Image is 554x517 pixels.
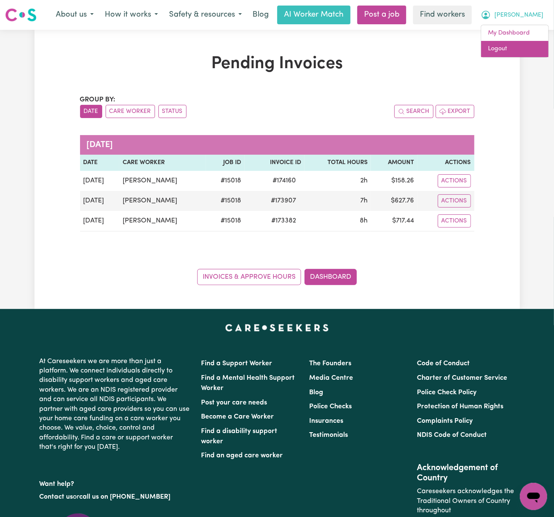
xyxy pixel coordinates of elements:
button: sort invoices by date [80,105,102,118]
button: sort invoices by care worker [106,105,155,118]
td: [PERSON_NAME] [119,211,206,231]
td: $ 158.26 [371,171,417,191]
img: Careseekers logo [5,7,37,23]
button: Actions [438,174,471,188]
a: Protection of Human Rights [417,403,503,410]
span: 7 hours [360,197,367,204]
a: Careseekers home page [225,324,329,331]
button: Safety & resources [164,6,247,24]
a: My Dashboard [481,25,548,41]
p: At Careseekers we are more than just a platform. We connect individuals directly to disability su... [40,353,191,456]
th: Job ID [206,155,245,171]
a: Find workers [413,6,472,24]
td: [DATE] [80,191,119,211]
p: Want help? [40,476,191,489]
a: Charter of Customer Service [417,375,507,381]
td: [DATE] [80,171,119,191]
span: Group by: [80,96,116,103]
button: About us [50,6,99,24]
td: [DATE] [80,211,119,231]
a: Invoices & Approve Hours [197,269,301,285]
a: call us on [PHONE_NUMBER] [80,494,171,500]
h2: Acknowledgement of Country [417,463,514,483]
th: Amount [371,155,417,171]
span: # 173382 [266,216,301,226]
a: Find a Support Worker [201,360,273,367]
button: Export [436,105,474,118]
td: $ 717.44 [371,211,417,231]
td: # 15018 [206,171,245,191]
td: # 15018 [206,211,245,231]
td: $ 627.76 [371,191,417,211]
a: Police Check Policy [417,389,476,396]
a: Testimonials [309,432,348,439]
button: sort invoices by paid status [158,105,187,118]
a: Become a Care Worker [201,413,274,420]
a: Logout [481,41,548,57]
a: Insurances [309,418,343,425]
a: Dashboard [304,269,357,285]
a: AI Worker Match [277,6,350,24]
a: Contact us [40,494,73,500]
iframe: Button to launch messaging window [520,483,547,510]
th: Care Worker [119,155,206,171]
td: [PERSON_NAME] [119,171,206,191]
p: or [40,489,191,505]
a: Blog [309,389,323,396]
button: How it works [99,6,164,24]
th: Total Hours [304,155,371,171]
span: # 173907 [266,196,301,206]
a: Careseekers logo [5,5,37,25]
td: # 15018 [206,191,245,211]
h1: Pending Invoices [80,54,474,74]
button: Actions [438,214,471,228]
caption: [DATE] [80,135,474,155]
td: [PERSON_NAME] [119,191,206,211]
a: Media Centre [309,375,353,381]
a: Code of Conduct [417,360,470,367]
a: Blog [247,6,274,24]
a: Find an aged care worker [201,452,283,459]
span: [PERSON_NAME] [494,11,543,20]
button: Search [394,105,433,118]
a: Complaints Policy [417,418,473,425]
span: 8 hours [360,217,367,224]
a: Find a disability support worker [201,428,278,445]
div: My Account [481,25,549,58]
a: Post a job [357,6,406,24]
span: # 174160 [267,176,301,186]
th: Actions [417,155,474,171]
button: My Account [475,6,549,24]
a: The Founders [309,360,351,367]
a: Post your care needs [201,399,267,406]
a: Find a Mental Health Support Worker [201,375,295,392]
span: 2 hours [360,177,367,184]
th: Date [80,155,119,171]
button: Actions [438,194,471,208]
a: Police Checks [309,403,352,410]
th: Invoice ID [245,155,304,171]
a: NDIS Code of Conduct [417,432,487,439]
